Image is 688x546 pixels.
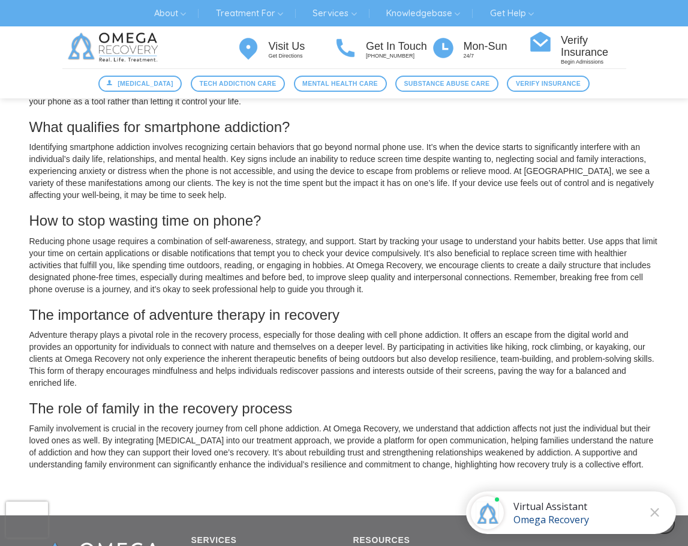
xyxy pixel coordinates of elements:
[29,307,659,323] h3: The importance of adventure therapy in recovery
[98,76,182,92] a: [MEDICAL_DATA]
[464,41,529,53] h4: Mon-Sun
[191,76,285,92] a: Tech Addiction Care
[353,535,410,545] span: Resources
[395,76,498,92] a: Substance Abuse Care
[207,4,292,23] a: Treatment For
[366,52,431,60] p: [PHONE_NUMBER]
[191,535,237,545] span: Services
[29,141,659,201] p: Identifying smartphone addiction involves recognizing certain behaviors that go beyond normal pho...
[145,4,195,23] a: About
[294,76,387,92] a: Mental Health Care
[29,329,659,389] p: Adventure therapy plays a pivotal role in the recovery process, especially for those dealing with...
[302,79,378,89] span: Mental Health Care
[6,502,48,538] iframe: reCAPTCHA
[334,35,431,61] a: Get In Touch [PHONE_NUMBER]
[29,119,659,135] h3: What qualifies for smartphone addiction?
[561,58,626,66] p: Begin Admissions
[366,41,431,53] h4: Get In Touch
[269,52,334,60] p: Get Directions
[377,4,469,23] a: Knowledgebase
[304,4,365,23] a: Services
[269,41,334,53] h4: Visit Us
[516,79,581,89] span: Verify Insurance
[404,79,490,89] span: Substance Abuse Care
[29,401,659,416] h3: The role of family in the recovery process
[29,213,659,229] h3: How to stop wasting time on phone?
[29,235,659,295] p: Reducing phone usage requires a combination of self-awareness, strategy, and support. Start by tr...
[561,35,626,59] h4: Verify Insurance
[199,79,276,89] span: Tech Addiction Care
[507,76,589,92] a: Verify Insurance
[118,79,173,89] span: [MEDICAL_DATA]
[236,35,334,61] a: Visit Us Get Directions
[62,26,167,68] img: Omega Recovery
[464,52,529,60] p: 24/7
[481,4,543,23] a: Get Help
[29,422,659,470] p: Family involvement is crucial in the recovery journey from cell phone addiction. At Omega Recover...
[528,29,626,66] a: Verify Insurance Begin Admissions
